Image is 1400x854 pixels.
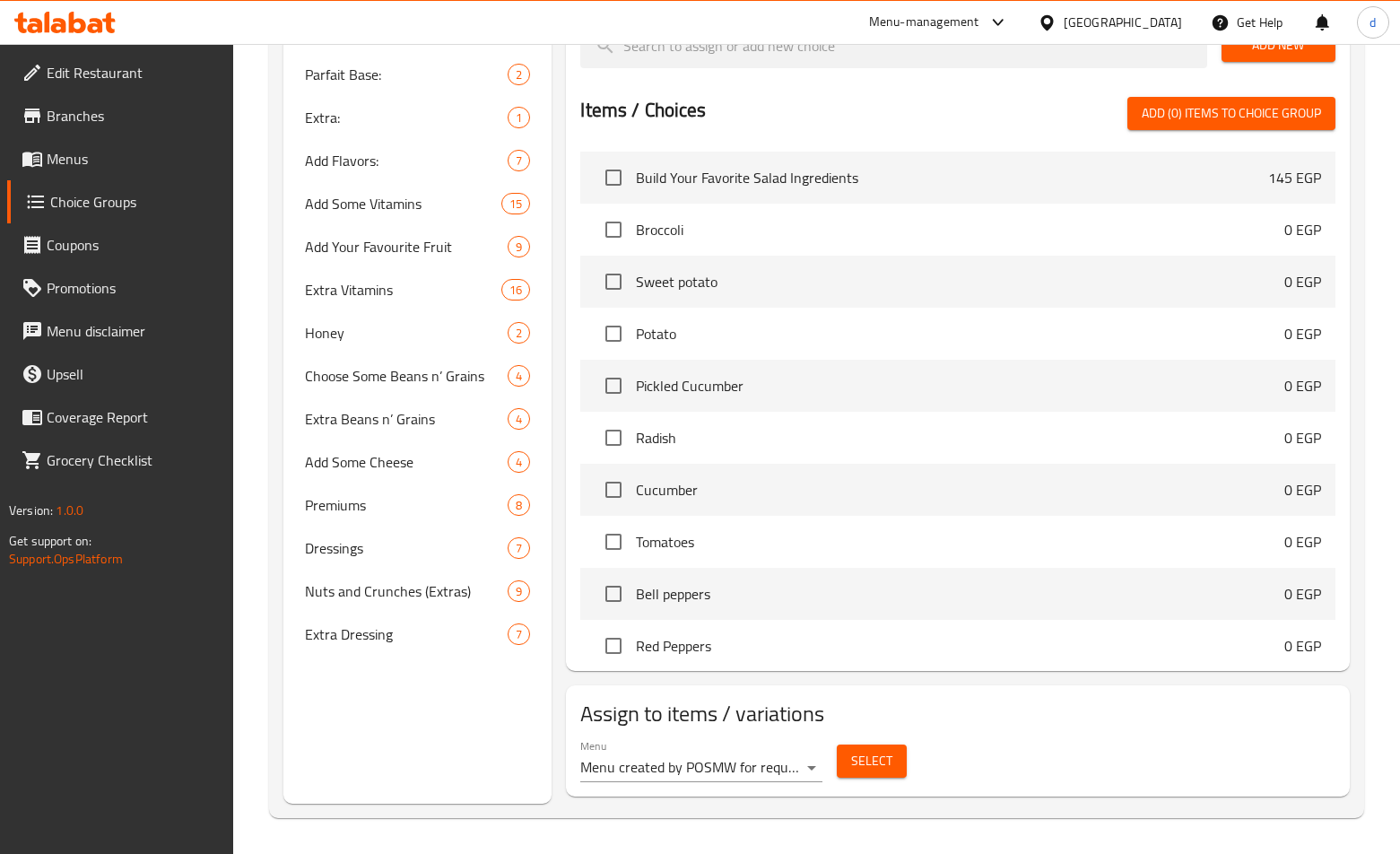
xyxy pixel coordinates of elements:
span: 9 [509,239,529,256]
span: Choice Groups [50,191,220,213]
span: Parfait Base: [305,64,508,85]
span: Version: [9,499,53,522]
span: Select choice [595,367,632,405]
span: 16 [502,282,529,299]
span: 1 [509,109,529,126]
span: Select choice [595,263,632,301]
span: 1.0.0 [56,499,83,522]
div: Add Flavors:7 [283,139,552,182]
span: Select choice [595,419,632,457]
span: Honey [305,322,508,344]
p: 145 EGP [1268,167,1321,188]
a: Branches [7,94,234,137]
div: Premiums8 [283,484,552,527]
span: 4 [509,411,529,428]
div: Choices [501,279,530,301]
span: Add Some Cheese [305,451,508,473]
a: Choice Groups [7,180,234,223]
p: 0 EGP [1284,479,1321,501]
button: Add New [1222,29,1335,62]
span: Coverage Report [47,406,220,428]
div: Extra:1 [283,96,552,139]
div: Extra Vitamins16 [283,268,552,311]
p: 0 EGP [1284,583,1321,605]
span: Select choice [595,471,632,509]
a: Menu disclaimer [7,309,234,353]
span: Choose Some Beans n’ Grains [305,365,508,387]
div: Extra Dressing7 [283,613,552,656]
span: 4 [509,368,529,385]
div: Add Some Cheese4 [283,440,552,484]
span: Nuts and Crunches (Extras) [305,580,508,602]
button: Add (0) items to choice group [1127,97,1335,130]
span: Menus [47,148,220,170]
a: Coverage Report [7,396,234,439]
p: 0 EGP [1284,635,1321,657]
a: Upsell [7,353,234,396]
span: Add New [1236,34,1321,57]
span: 7 [509,626,529,643]
div: Add Some Vitamins15 [283,182,552,225]
span: Add Your Favourite Fruit [305,236,508,257]
span: Upsell [47,363,220,385]
div: Choices [508,623,530,645]
a: Coupons [7,223,234,266]
span: Branches [47,105,220,126]
div: Add Your Favourite Fruit9 [283,225,552,268]
span: Get support on: [9,529,91,553]
a: Support.OpsPlatform [9,547,123,571]
div: Honey2 [283,311,552,354]
input: search [580,22,1207,68]
span: Sweet potato [636,271,1284,292]
span: Premiums [305,494,508,516]
span: Tomatoes [636,531,1284,553]
button: Select [837,745,907,778]
label: Menu [580,741,606,752]
span: Promotions [47,277,220,299]
div: Choices [508,107,530,128]
span: Select [851,750,892,772]
span: Menu disclaimer [47,320,220,342]
span: Build Your Favorite Salad Ingredients [636,167,1268,188]
span: Edit Restaurant [47,62,220,83]
h2: Items / Choices [580,97,706,124]
div: [GEOGRAPHIC_DATA] [1064,13,1182,32]
div: Choices [508,408,530,430]
span: Select choice [595,315,632,353]
span: Coupons [47,234,220,256]
span: Pickled Cucumber [636,375,1284,396]
span: Select choice [595,627,632,665]
p: 0 EGP [1284,323,1321,344]
div: Choices [508,64,530,85]
span: d [1370,13,1376,32]
span: Red Peppers [636,635,1284,657]
div: Choices [508,451,530,473]
p: 0 EGP [1284,271,1321,292]
span: Dressings [305,537,508,559]
p: 0 EGP [1284,219,1321,240]
div: Choices [508,580,530,602]
div: Choices [508,236,530,257]
span: Extra Dressing [305,623,508,645]
span: Select choice [595,523,632,561]
span: Select choice [595,159,632,196]
div: Menu created by POSMW for request Id :be1f2eab-8ca2-40ad-a247-1117aa978cb9 and set active on '[DA... [580,754,822,782]
p: 0 EGP [1284,531,1321,553]
div: Choices [501,193,530,214]
div: Extra Beans n’ Grains4 [283,397,552,440]
div: Choices [508,322,530,344]
div: Nuts and Crunches (Extras)9 [283,570,552,613]
span: 4 [509,454,529,471]
span: 7 [509,152,529,170]
a: Grocery Checklist [7,439,234,482]
div: Choose Some Beans n’ Grains4 [283,354,552,397]
span: Add (0) items to choice group [1142,102,1321,125]
span: Add Some Vitamins [305,193,501,214]
p: 0 EGP [1284,427,1321,449]
span: Broccoli [636,219,1284,240]
span: Extra: [305,107,508,128]
div: Choices [508,365,530,387]
span: Potato [636,323,1284,344]
span: 9 [509,583,529,600]
h2: Assign to items / variations [580,700,1335,728]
